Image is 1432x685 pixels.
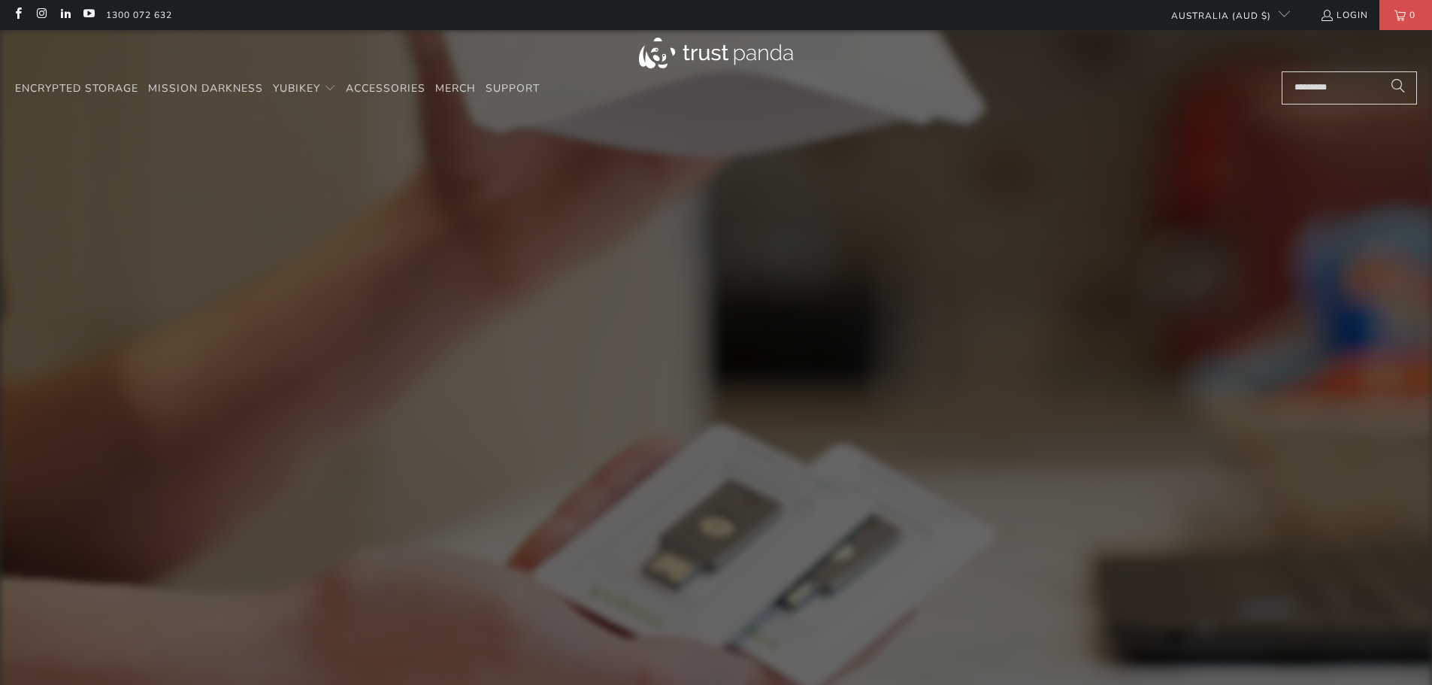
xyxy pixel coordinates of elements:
nav: Translation missing: en.navigation.header.main_nav [15,71,540,107]
span: Accessories [346,81,425,95]
a: Accessories [346,71,425,107]
img: Trust Panda Australia [639,38,793,68]
a: Encrypted Storage [15,71,138,107]
span: Mission Darkness [148,81,263,95]
a: Trust Panda Australia on Instagram [35,9,47,21]
span: YubiKey [273,81,320,95]
a: Login [1320,7,1368,23]
button: Search [1379,71,1417,105]
span: Support [486,81,540,95]
a: Trust Panda Australia on YouTube [82,9,95,21]
a: 1300 072 632 [106,7,172,23]
summary: YubiKey [273,71,336,107]
a: Trust Panda Australia on Facebook [11,9,24,21]
input: Search... [1282,71,1417,105]
a: Mission Darkness [148,71,263,107]
a: Trust Panda Australia on LinkedIn [59,9,71,21]
span: Merch [435,81,476,95]
span: Encrypted Storage [15,81,138,95]
a: Merch [435,71,476,107]
a: Support [486,71,540,107]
